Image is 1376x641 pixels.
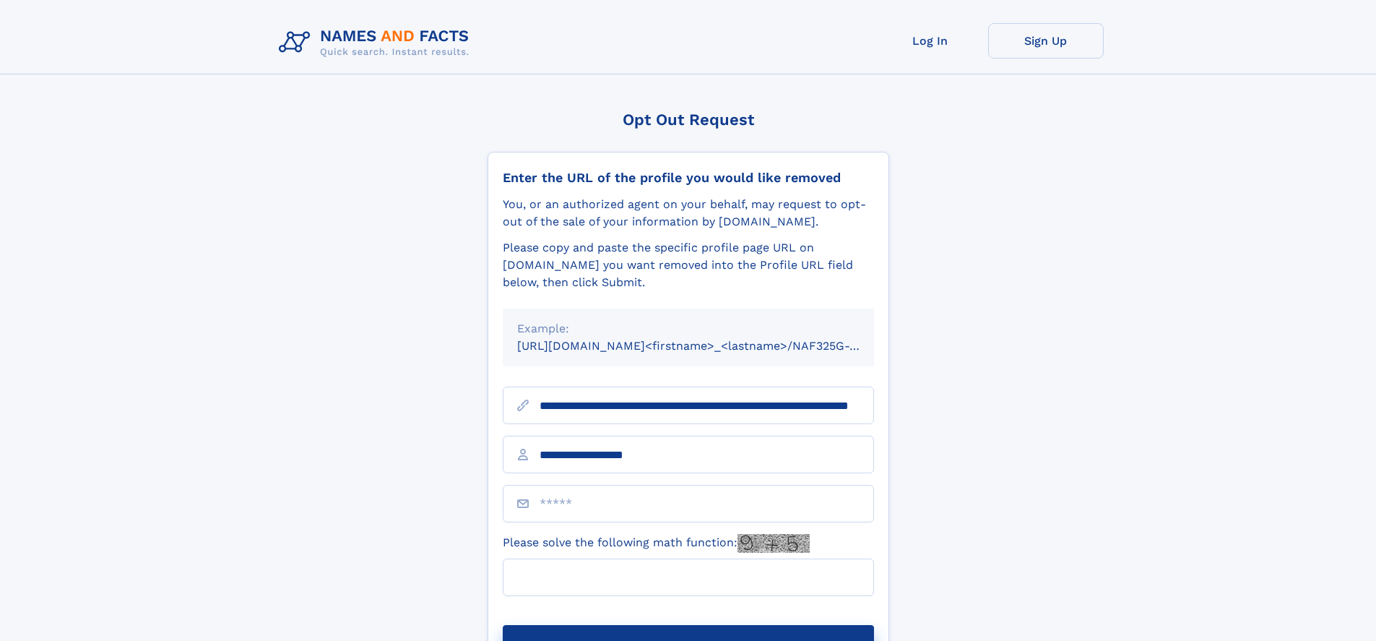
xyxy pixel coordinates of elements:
[517,320,860,337] div: Example:
[488,111,889,129] div: Opt Out Request
[503,170,874,186] div: Enter the URL of the profile you would like removed
[517,339,901,353] small: [URL][DOMAIN_NAME]<firstname>_<lastname>/NAF325G-xxxxxxxx
[503,239,874,291] div: Please copy and paste the specific profile page URL on [DOMAIN_NAME] you want removed into the Pr...
[273,23,481,62] img: Logo Names and Facts
[988,23,1104,59] a: Sign Up
[503,534,810,553] label: Please solve the following math function:
[873,23,988,59] a: Log In
[503,196,874,231] div: You, or an authorized agent on your behalf, may request to opt-out of the sale of your informatio...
